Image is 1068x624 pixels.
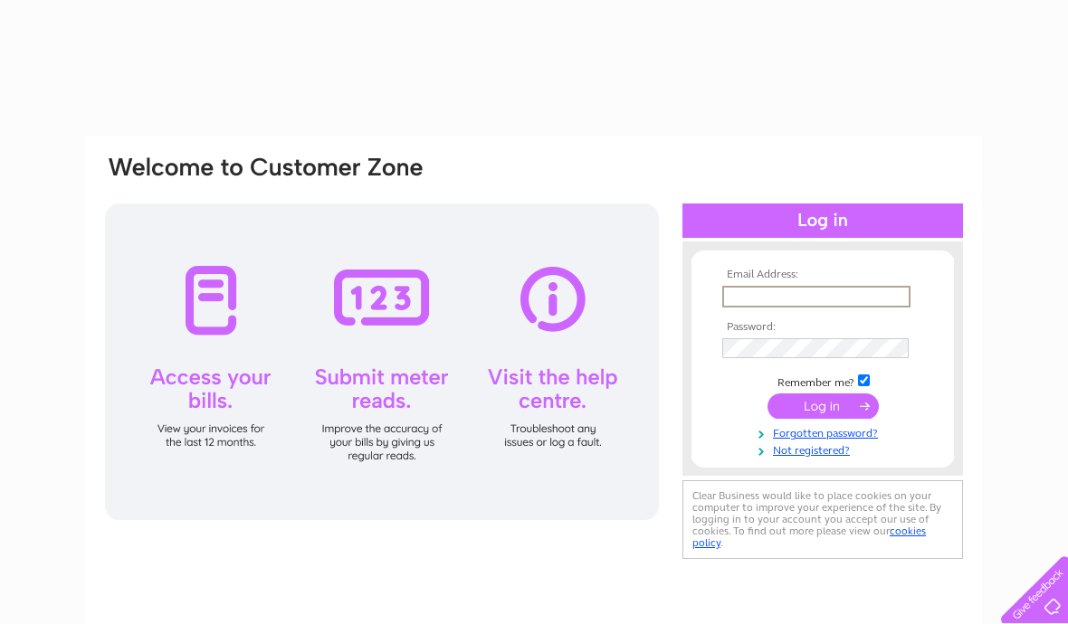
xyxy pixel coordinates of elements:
[692,525,926,549] a: cookies policy
[718,372,928,390] td: Remember me?
[722,423,928,440] a: Forgotten password?
[682,480,963,559] div: Clear Business would like to place cookies on your computer to improve your experience of the sit...
[718,321,928,334] th: Password:
[768,393,879,419] input: Submit
[722,440,928,458] a: Not registered?
[718,269,928,281] th: Email Address:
